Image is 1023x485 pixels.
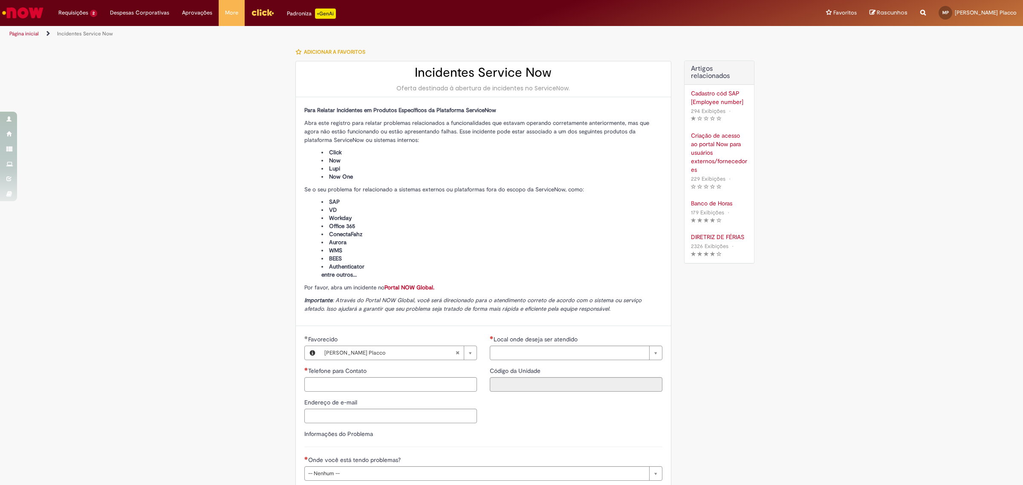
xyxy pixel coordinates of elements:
span: WMS [329,247,342,254]
span: Rascunhos [877,9,907,17]
ul: Trilhas de página [6,26,676,42]
span: More [225,9,238,17]
a: Limpar campo Local onde deseja ser atendido [490,346,662,360]
span: • [727,173,732,185]
span: • [727,105,732,117]
span: Now One [329,173,353,180]
span: Favorecido, Matheus Moris Placco [308,335,339,343]
span: • [730,240,735,252]
span: Aprovações [182,9,212,17]
span: 179 Exibições [691,209,724,216]
div: Oferta destinada à abertura de incidentes no ServiceNow. [304,84,662,92]
span: Onde você está tendo problemas? [308,456,402,464]
span: 229 Exibições [691,175,725,182]
span: [PERSON_NAME] Placco [324,346,455,360]
span: Aurora [329,239,347,246]
span: Click [329,149,342,156]
span: Necessários - Local onde deseja ser atendido [494,335,579,343]
span: Abra este registro para relatar problemas relacionados a funcionalidades que estavam operando cor... [304,119,649,144]
span: Despesas Corporativas [110,9,169,17]
p: +GenAi [315,9,336,19]
span: Necessários [304,456,308,460]
span: Por favor, abra um incidente no [304,284,434,291]
label: Informações do Problema [304,430,373,438]
a: Página inicial [9,30,39,37]
a: Portal NOW Global. [384,284,434,291]
span: -- Nenhum -- [308,467,645,480]
span: Office 365 [329,222,355,230]
span: entre outros... [321,271,357,278]
span: MP [942,10,949,15]
h2: Incidentes Service Now [304,66,662,80]
span: 2326 Exibições [691,242,728,250]
span: Lupi [329,165,340,172]
span: Para Relatar Incidentes em Produtos Específicos da Plataforma ServiceNow [304,107,496,114]
img: ServiceNow [1,4,45,21]
a: Cadastro cód SAP [Employee number] [691,89,748,106]
span: Obrigatório Preenchido [304,336,308,339]
span: Authenticator [329,263,364,270]
a: [PERSON_NAME] PlaccoLimpar campo Favorecido [320,346,477,360]
span: Endereço de e-mail [304,398,359,406]
h3: Artigos relacionados [691,65,748,80]
span: BEES [329,255,342,262]
span: 294 Exibições [691,107,725,115]
span: Requisições [58,9,88,17]
span: Necessários [490,336,494,339]
input: Endereço de e-mail [304,409,477,423]
span: Favoritos [833,9,857,17]
span: VD [329,206,337,214]
a: DIRETRIZ DE FÉRIAS [691,233,748,241]
span: ConectaFahz [329,231,362,238]
input: Código da Unidade [490,377,662,392]
abbr: Limpar campo Favorecido [451,346,464,360]
button: Favorecido, Visualizar este registro Matheus Moris Placco [305,346,320,360]
div: Padroniza [287,9,336,19]
img: click_logo_yellow_360x200.png [251,6,274,19]
span: Now [329,157,341,164]
strong: Importante [304,297,332,304]
span: : Através do Portal NOW Global, você será direcionado para o atendimento correto de acordo com o ... [304,297,642,312]
a: Criação de acesso ao portal Now para usuários externos/fornecedores [691,131,748,174]
span: Telefone para Contato [308,367,368,375]
a: Banco de Horas [691,199,748,208]
span: SAP [329,198,340,205]
span: • [726,207,731,218]
span: Workday [329,214,352,222]
a: Rascunhos [870,9,907,17]
label: Somente leitura - Código da Unidade [490,367,542,375]
span: Adicionar a Favoritos [304,49,365,55]
span: Se o seu problema for relacionado a sistemas externos ou plataformas fora do escopo da ServiceNow... [304,186,584,193]
span: Necessários [304,367,308,371]
span: 2 [90,10,97,17]
button: Adicionar a Favoritos [295,43,370,61]
span: [PERSON_NAME] Placco [955,9,1017,16]
a: Incidentes Service Now [57,30,113,37]
input: Telefone para Contato [304,377,477,392]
